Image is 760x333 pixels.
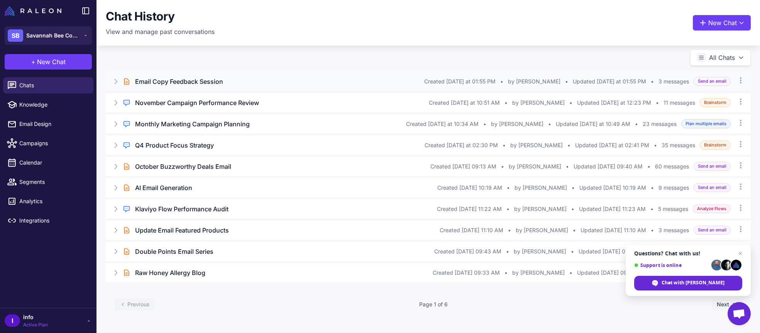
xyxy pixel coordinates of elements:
span: Updated [DATE] 09:40 AM [577,268,646,277]
span: Created [DATE] 11:10 AM [440,226,503,234]
span: Send an email [694,226,731,234]
span: Chat with [PERSON_NAME] [662,279,724,286]
h3: Monthly Marketing Campaign Planning [135,119,250,129]
span: • [504,268,508,277]
span: by [PERSON_NAME] [514,205,567,213]
span: by [PERSON_NAME] [516,226,568,234]
span: by [PERSON_NAME] [512,268,565,277]
span: Created [DATE] 10:19 AM [437,183,502,192]
span: • [548,120,551,128]
span: • [501,162,504,171]
span: Updated [DATE] 09:51 AM [579,247,646,256]
span: + [31,57,36,66]
h3: November Campaign Performance Review [135,98,259,107]
span: Chats [19,81,87,90]
span: • [635,120,638,128]
span: Send an email [694,183,731,192]
span: • [569,99,572,107]
span: • [483,120,486,128]
div: I [5,314,20,327]
span: by [PERSON_NAME] [509,162,561,171]
span: 9 messages [658,183,689,192]
span: Created [DATE] 09:33 AM [433,268,500,277]
h3: Update Email Featured Products [135,226,229,235]
button: Previous [115,299,154,310]
span: by [PERSON_NAME] [514,247,566,256]
span: Send an email [694,162,731,171]
a: Campaigns [3,135,93,151]
span: Updated [DATE] at 12:23 PM [577,99,651,107]
span: • [651,183,654,192]
span: 35 messages [662,141,695,150]
span: • [569,268,572,277]
span: • [650,205,653,213]
div: SB [8,29,23,42]
span: • [651,77,654,86]
a: Analytics [3,193,93,209]
span: Email Design [19,120,87,128]
a: Raleon Logo [5,6,64,15]
span: Campaigns [19,139,87,148]
img: Raleon Logo [5,6,61,15]
span: • [571,247,574,256]
span: • [565,77,568,86]
span: Brainstorm [700,98,731,107]
h3: Email Copy Feedback Session [135,77,223,86]
span: Knowledge [19,100,87,109]
h3: AI Email Generation [135,183,192,192]
span: • [506,247,509,256]
a: Integrations [3,212,93,229]
span: info [23,313,48,321]
span: Analytics [19,197,87,206]
span: • [500,77,503,86]
span: by [PERSON_NAME] [510,141,563,150]
span: Questions? Chat with us! [634,250,742,257]
h3: October Buzzworthy Deals Email [135,162,231,171]
button: Next [712,299,741,310]
button: SBSavannah Bee Company [5,26,92,45]
span: • [651,226,654,234]
p: View and manage past conversations [106,27,215,36]
span: by [PERSON_NAME] [515,183,567,192]
a: Email Design [3,116,93,132]
div: Chat with Raleon [634,276,742,291]
span: Updated [DATE] 11:23 AM [579,205,646,213]
span: Created [DATE] 09:43 AM [434,247,501,256]
span: Created [DATE] at 01:55 PM [424,77,496,86]
span: Created [DATE] at 02:30 PM [425,141,498,150]
span: Updated [DATE] 09:40 AM [574,162,643,171]
span: • [507,183,510,192]
span: • [571,205,574,213]
div: Open chat [728,302,751,325]
span: 3 messages [658,77,689,86]
span: • [506,205,509,213]
a: Chats [3,77,93,93]
span: • [503,141,506,150]
span: • [654,141,657,150]
span: Updated [DATE] 10:19 AM [579,183,646,192]
span: New Chat [37,57,66,66]
span: Support is online [634,262,709,268]
span: Integrations [19,216,87,225]
span: Active Plan [23,321,48,328]
span: • [567,141,570,150]
span: • [647,162,650,171]
span: Updated [DATE] at 02:41 PM [575,141,649,150]
span: Analyze Flows [693,204,731,213]
h3: Double Points Email Series [135,247,213,256]
span: • [573,226,576,234]
span: Created [DATE] 11:22 AM [437,205,502,213]
span: Updated [DATE] at 10:49 AM [556,120,630,128]
span: Savannah Bee Company [26,31,80,40]
span: Send an email [694,77,731,86]
span: 3 messages [658,226,689,234]
span: • [572,183,575,192]
span: • [566,162,569,171]
button: All Chats [690,49,751,66]
h3: Raw Honey Allergy Blog [135,268,205,277]
span: Updated [DATE] at 01:55 PM [573,77,646,86]
span: 60 messages [655,162,689,171]
span: Updated [DATE] 11:10 AM [581,226,646,234]
h3: Q4 Product Focus Strategy [135,141,214,150]
a: Knowledge [3,97,93,113]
